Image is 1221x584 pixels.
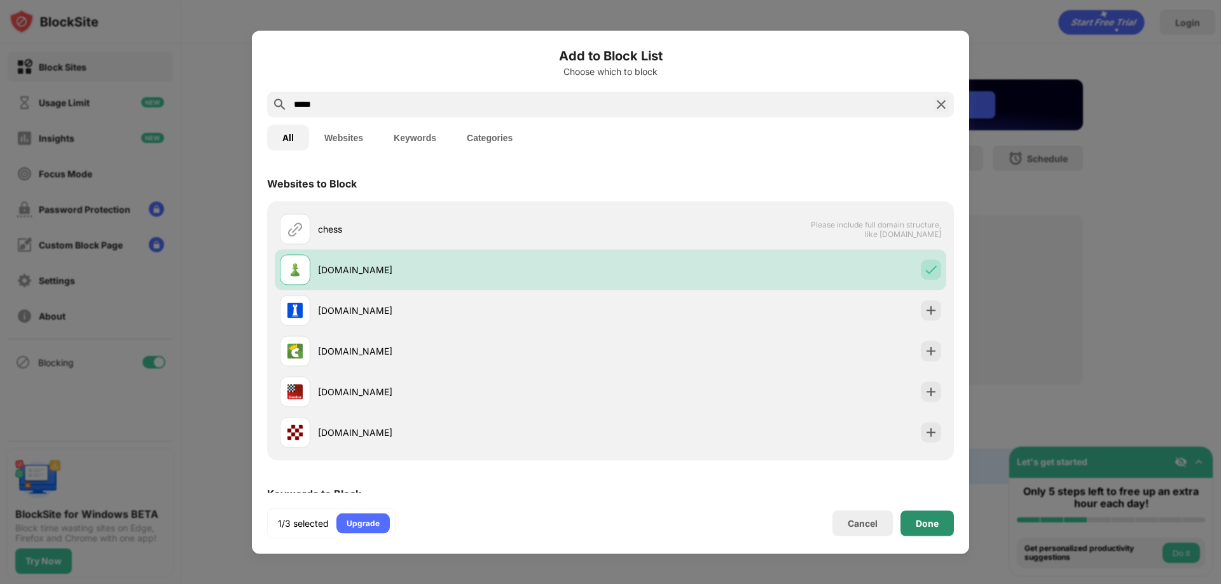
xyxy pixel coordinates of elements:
h6: Add to Block List [267,46,954,65]
div: [DOMAIN_NAME] [318,304,610,317]
img: favicons [287,343,303,358]
div: [DOMAIN_NAME] [318,344,610,358]
img: favicons [287,424,303,440]
div: Keywords to Block [267,487,361,499]
button: Keywords [378,125,452,150]
span: Please include full domain structure, like [DOMAIN_NAME] [810,219,941,238]
img: favicons [287,262,303,277]
div: Cancel [848,518,878,529]
div: [DOMAIN_NAME] [318,385,610,398]
img: url.svg [287,221,303,236]
div: 1/3 selected [278,517,329,529]
div: [DOMAIN_NAME] [318,263,610,276]
div: chess [318,222,610,236]
img: search-close [934,97,949,112]
button: Websites [309,125,378,150]
div: Done [916,518,939,528]
button: All [267,125,309,150]
div: [DOMAIN_NAME] [318,426,610,439]
div: Upgrade [347,517,380,529]
img: favicons [287,302,303,318]
img: favicons [287,384,303,399]
img: search.svg [272,97,287,112]
div: Choose which to block [267,66,954,76]
div: Websites to Block [267,177,357,189]
button: Categories [452,125,528,150]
